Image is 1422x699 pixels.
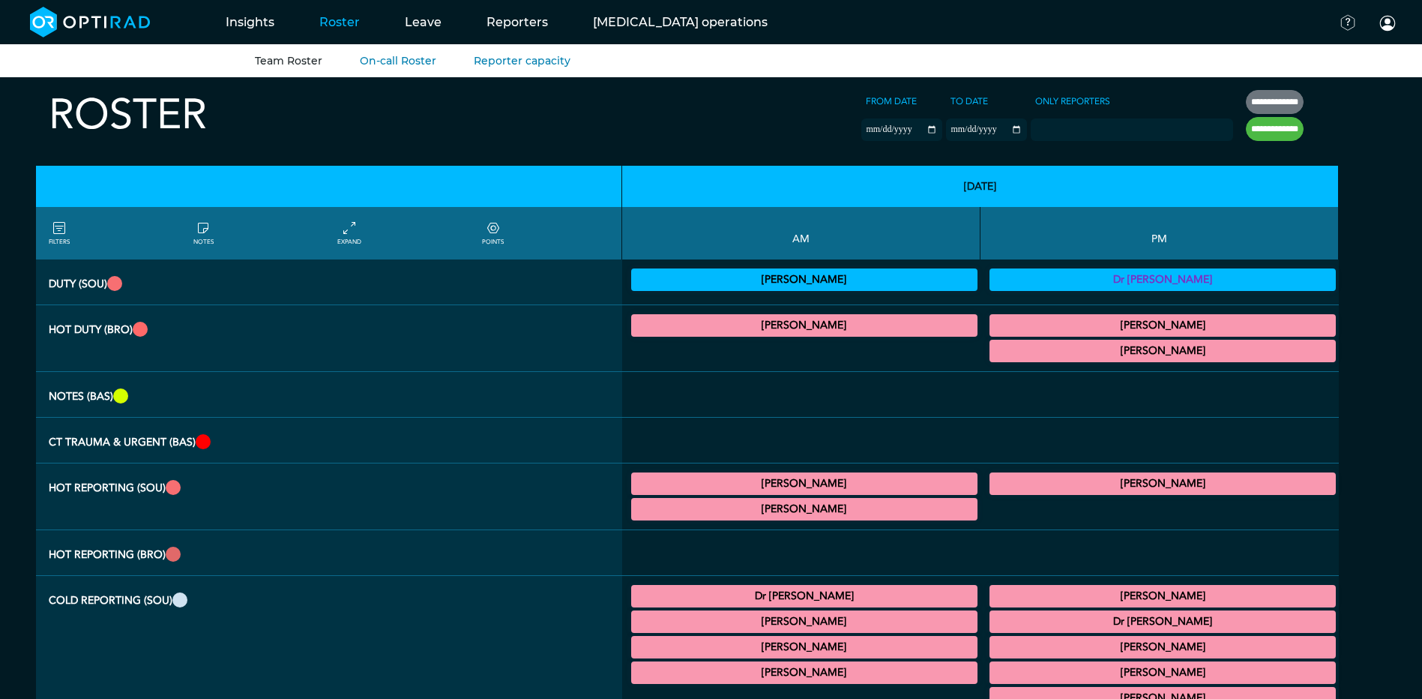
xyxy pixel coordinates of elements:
[36,463,622,530] th: Hot Reporting (SOU)
[989,314,1336,337] div: CT Trauma & Urgent/MRI Trauma & Urgent 13:00 - 17:00
[36,372,622,418] th: NOTES (BAS)
[49,220,70,247] a: FILTERS
[30,7,151,37] img: brand-opti-rad-logos-blue-and-white-d2f68631ba2948856bd03f2d395fb146ddc8fb01b4b6e9315ea85fa773367...
[989,472,1336,495] div: CT Trauma & Urgent/MRI Trauma & Urgent 13:00 - 17:00
[631,661,977,684] div: General CT 11:00 - 13:00
[631,636,977,658] div: General MRI 09:30 - 11:00
[255,54,322,67] a: Team Roster
[631,585,977,607] div: General MRI 09:00 - 12:30
[631,268,977,291] div: Vetting (30 PF Points) 09:00 - 13:00
[631,498,977,520] div: CT Trauma & Urgent/MRI Trauma & Urgent 10:00 - 13:00
[49,90,207,140] h2: Roster
[989,585,1336,607] div: MRI MSK/MRI Neuro 13:00 - 17:00
[631,610,977,633] div: CT Gastrointestinal 09:00 - 11:00
[337,220,361,247] a: collapse/expand entries
[482,220,504,247] a: collapse/expand expected points
[980,207,1339,259] th: PM
[989,610,1336,633] div: General MRI 14:30 - 17:00
[992,316,1334,334] summary: [PERSON_NAME]
[861,90,921,112] label: From date
[633,475,975,493] summary: [PERSON_NAME]
[622,166,1340,207] th: [DATE]
[193,220,214,247] a: show/hide notes
[992,271,1334,289] summary: Dr [PERSON_NAME]
[946,90,992,112] label: To date
[633,500,975,518] summary: [PERSON_NAME]
[989,340,1336,362] div: CT Trauma & Urgent/MRI Trauma & Urgent 17:00 - 20:00
[622,207,980,259] th: AM
[631,314,977,337] div: CT Trauma & Urgent/MRI Trauma & Urgent 08:00 - 13:00
[36,259,622,305] th: Duty (SOU)
[1032,121,1107,134] input: null
[992,587,1334,605] summary: [PERSON_NAME]
[992,342,1334,360] summary: [PERSON_NAME]
[474,54,570,67] a: Reporter capacity
[631,472,977,495] div: MRI Trauma & Urgent/CT Trauma & Urgent 09:00 - 10:00
[989,636,1336,658] div: General CT 14:30 - 16:00
[1031,90,1115,112] label: Only Reporters
[633,613,975,631] summary: [PERSON_NAME]
[36,418,622,463] th: CT Trauma & Urgent (BAS)
[992,638,1334,656] summary: [PERSON_NAME]
[989,268,1336,291] div: Vetting 13:00 - 17:00
[992,664,1334,682] summary: [PERSON_NAME]
[633,664,975,682] summary: [PERSON_NAME]
[360,54,436,67] a: On-call Roster
[633,271,975,289] summary: [PERSON_NAME]
[992,475,1334,493] summary: [PERSON_NAME]
[36,530,622,576] th: Hot Reporting (BRO)
[36,305,622,372] th: Hot Duty (BRO)
[633,638,975,656] summary: [PERSON_NAME]
[989,661,1336,684] div: General CT/General MRI 15:30 - 17:00
[633,316,975,334] summary: [PERSON_NAME]
[633,587,975,605] summary: Dr [PERSON_NAME]
[992,613,1334,631] summary: Dr [PERSON_NAME]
